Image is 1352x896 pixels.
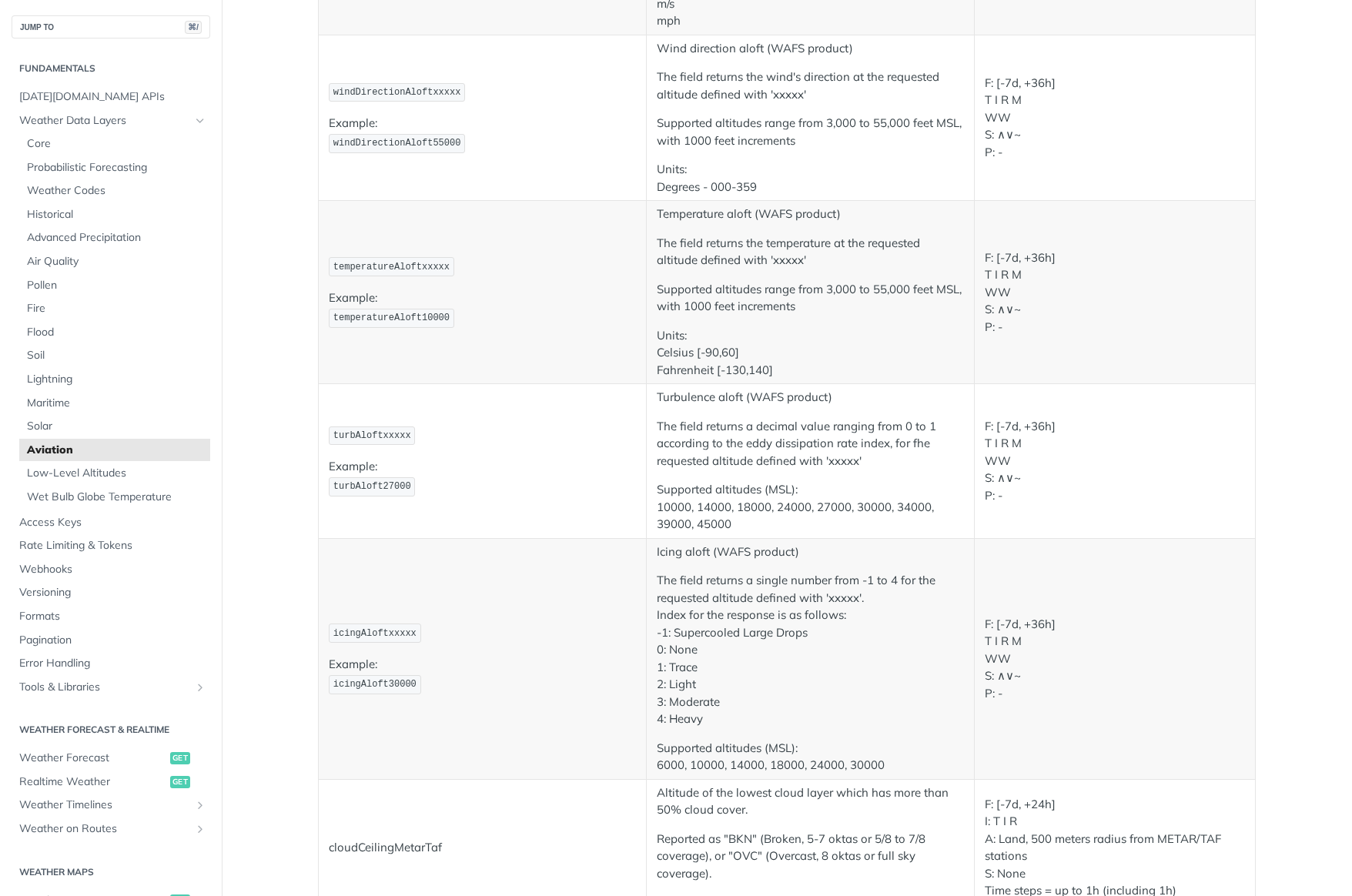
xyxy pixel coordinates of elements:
[985,75,1245,162] p: F: [-7d, +36h] T I R M WW S: ∧∨~ P: -
[657,69,964,103] p: The field returns the wind's direction at the requested altitude defined with 'xxxxx'
[170,776,190,788] span: get
[19,462,210,485] a: Low-Level Altitudes
[27,372,206,387] span: Lightning
[27,301,206,316] span: Fire
[19,179,210,202] a: Weather Codes
[12,85,210,109] a: [DATE][DOMAIN_NAME] APIs
[333,628,417,639] span: icingAloftxxxxx
[657,327,964,379] p: Units: Celsius [-90,60] Fahrenheit [-130,140]
[657,40,964,58] p: Wind direction aloft (WAFS product)
[19,203,210,226] a: Historical
[19,538,206,553] span: Rate Limiting & Tokens
[12,652,210,675] a: Error Handling
[333,87,461,98] span: windDirectionAloftxxxxx
[170,752,190,764] span: get
[19,515,206,530] span: Access Keys
[657,206,964,223] p: Temperature aloft (WAFS product)
[27,136,206,152] span: Core
[19,680,190,695] span: Tools & Libraries
[194,799,206,811] button: Show subpages for Weather Timelines
[19,751,166,766] span: Weather Forecast
[19,633,206,648] span: Pagination
[27,207,206,222] span: Historical
[333,313,450,323] span: temperatureAloft10000
[329,115,636,154] p: Example:
[19,89,206,105] span: [DATE][DOMAIN_NAME] APIs
[657,831,964,883] p: Reported as "BKN" (Broken, 5-7 oktas or 5/8 to 7/8 coverage), or "OVC" (Overcast, 8 oktas or full...
[12,817,210,841] a: Weather on RoutesShow subpages for Weather on Routes
[12,676,210,699] a: Tools & LibrariesShow subpages for Tools & Libraries
[657,235,964,269] p: The field returns the temperature at the requested altitude defined with 'xxxxx'
[19,344,210,367] a: Soil
[27,348,206,363] span: Soil
[27,160,206,176] span: Probabilistic Forecasting
[19,415,210,438] a: Solar
[12,534,210,557] a: Rate Limiting & Tokens
[27,254,206,269] span: Air Quality
[27,183,206,199] span: Weather Codes
[27,230,206,246] span: Advanced Precipitation
[27,443,206,458] span: Aviation
[12,15,210,38] button: JUMP TO⌘/
[657,161,964,196] p: Units: Degrees - 000-359
[985,249,1245,336] p: F: [-7d, +36h] T I R M WW S: ∧∨~ P: -
[19,439,210,462] a: Aviation
[27,278,206,293] span: Pollen
[27,466,206,481] span: Low-Level Altitudes
[27,419,206,434] span: Solar
[12,794,210,817] a: Weather TimelinesShow subpages for Weather Timelines
[12,62,210,75] h2: Fundamentals
[27,396,206,411] span: Maritime
[19,562,206,577] span: Webhooks
[12,605,210,628] a: Formats
[12,723,210,737] h2: Weather Forecast & realtime
[19,656,206,671] span: Error Handling
[985,418,1245,505] p: F: [-7d, +36h] T I R M WW S: ∧∨~ P: -
[657,740,964,774] p: Supported altitudes (MSL): 6000, 10000, 14000, 18000, 24000, 30000
[12,558,210,581] a: Webhooks
[19,486,210,509] a: Wet Bulb Globe Temperature
[657,543,964,561] p: Icing aloft (WAFS product)
[19,156,210,179] a: Probabilistic Forecasting
[19,250,210,273] a: Air Quality
[985,616,1245,703] p: F: [-7d, +36h] T I R M WW S: ∧∨~ P: -
[27,325,206,340] span: Flood
[185,21,202,34] span: ⌘/
[19,392,210,415] a: Maritime
[194,823,206,835] button: Show subpages for Weather on Routes
[657,389,964,406] p: Turbulence aloft (WAFS product)
[329,839,636,857] p: cloudCeilingMetarTaf
[657,281,964,316] p: Supported altitudes range from 3,000 to 55,000 feet MSL, with 1000 feet increments
[329,656,636,695] p: Example:
[194,681,206,694] button: Show subpages for Tools & Libraries
[12,747,210,770] a: Weather Forecastget
[19,797,190,813] span: Weather Timelines
[19,609,206,624] span: Formats
[12,511,210,534] a: Access Keys
[19,132,210,155] a: Core
[19,585,206,600] span: Versioning
[329,458,636,497] p: Example:
[19,774,166,790] span: Realtime Weather
[333,430,411,441] span: turbAloftxxxxx
[657,418,964,470] p: The field returns a decimal value ranging from 0 to 1 according to the eddy dissipation rate inde...
[12,865,210,879] h2: Weather Maps
[657,115,964,149] p: Supported altitudes range from 3,000 to 55,000 feet MSL, with 1000 feet increments
[333,138,461,149] span: windDirectionAloft55000
[19,226,210,249] a: Advanced Precipitation
[657,481,964,533] p: Supported altitudes (MSL): 10000, 14000, 18000, 24000, 27000, 30000, 34000, 39000, 45000
[12,109,210,132] a: Weather Data LayersHide subpages for Weather Data Layers
[12,629,210,652] a: Pagination
[19,274,210,297] a: Pollen
[27,490,206,505] span: Wet Bulb Globe Temperature
[657,572,964,728] p: The field returns a single number from -1 to 4 for the requested altitude defined with 'xxxxx'. I...
[19,368,210,391] a: Lightning
[329,289,636,329] p: Example:
[19,321,210,344] a: Flood
[333,262,450,272] span: temperatureAloftxxxxx
[333,679,417,690] span: icingAloft30000
[19,297,210,320] a: Fire
[194,115,206,127] button: Hide subpages for Weather Data Layers
[12,771,210,794] a: Realtime Weatherget
[19,113,190,129] span: Weather Data Layers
